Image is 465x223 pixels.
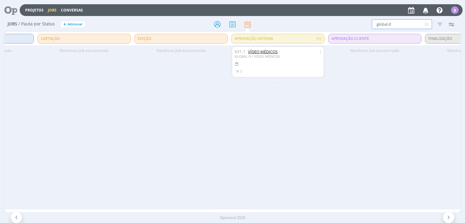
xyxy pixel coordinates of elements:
[25,8,44,13] a: Projetos
[134,34,228,44] span: EDIÇÃO
[59,8,85,13] button: Conversas
[68,22,83,26] span: Adicionar
[328,34,421,44] span: APROVAÇÃO CLIENTE
[61,21,85,27] button: +Adicionar
[46,8,58,13] button: Jobs
[229,79,326,85] div: - - -
[451,5,459,15] button: B
[451,6,459,14] div: B
[23,8,45,13] button: Projetos
[8,21,17,27] span: Jobs
[326,45,423,56] div: Nenhum job encontrado
[240,69,242,74] span: 7
[133,45,229,56] div: Nenhum job encontrado
[248,49,278,54] a: VÍDEO MÉDICOS
[63,21,66,27] span: +
[36,45,133,56] div: Nenhum job encontrado
[317,34,321,43] span: (1)
[48,8,57,13] a: Jobs
[235,54,321,58] div: GLOBAL D / VIDEO MÉDICOS
[18,21,55,27] span: / Pauta por Status
[372,19,432,29] input: Busca
[235,49,246,54] span: 631.1
[231,34,325,44] span: APROVAÇÃO INTERNA
[61,8,83,13] a: Conversas
[38,34,131,44] span: CAPTAÇÃO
